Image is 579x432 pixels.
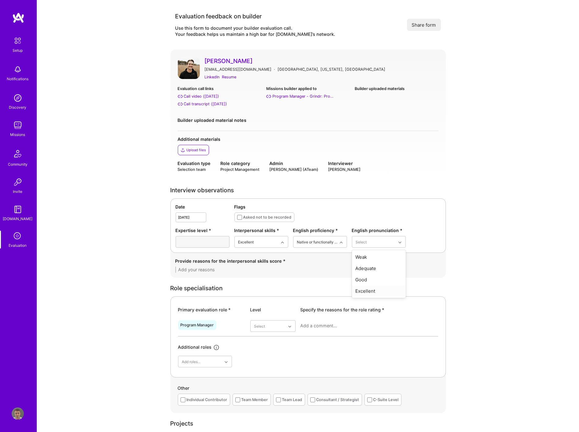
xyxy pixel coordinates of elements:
div: Builder uploaded materials [355,85,438,92]
div: Program Manager [181,323,214,328]
div: Call video (Sep 23, 2025) [184,93,219,100]
div: Interview observations [170,187,446,193]
div: Projects [170,420,446,427]
div: Community [8,161,28,167]
div: Primary evaluation role * [178,306,245,313]
div: Call transcript (Sep 23, 2025) [184,101,227,107]
i: icon Chevron [288,325,291,328]
div: English pronunciation * [352,227,406,234]
a: User Avatar [178,57,200,81]
i: icon Info [213,344,220,351]
a: Call video ([DATE]) [178,93,261,100]
div: Invite [13,188,23,195]
div: Additional materials [178,136,439,142]
div: Specify the reasons for the role rating * [301,306,438,313]
div: Adequate [352,263,406,274]
img: User Avatar [178,57,200,79]
i: Call transcript (Sep 23, 2025) [178,102,183,107]
div: [DOMAIN_NAME] [3,216,33,222]
div: Add roles... [182,359,201,365]
div: [PERSON_NAME] [328,167,361,172]
div: Individual Contributor [187,396,227,403]
div: Excellent [352,285,406,297]
a: Program Manager - Grindr: Product & Marketing [266,93,350,100]
div: Use this form to document your builder evaluation call. Your feedback helps us maintain a high ba... [175,25,335,37]
img: Community [10,146,25,161]
div: Additional roles [178,344,212,351]
div: Excellent [238,239,254,245]
div: · [274,66,275,73]
div: Consultant / Strategist [316,396,359,403]
div: Provide reasons for the interpersonal skills score * [175,258,441,264]
div: Role category [221,160,260,167]
div: Evaluation type [178,160,211,167]
div: [PERSON_NAME] (ATeam) [270,167,319,172]
div: Weak [352,251,406,263]
i: Program Manager - Grindr: Product & Marketing [266,94,271,99]
img: User Avatar [12,408,24,420]
div: Discovery [9,104,27,111]
div: Missions [10,131,25,138]
a: User Avatar [10,408,25,420]
div: Setup [13,47,23,54]
a: Resume [222,74,237,80]
div: Evaluation call links [178,85,261,92]
div: Date [176,204,230,210]
div: Expertise level * [176,227,230,234]
div: [GEOGRAPHIC_DATA], [US_STATE], [GEOGRAPHIC_DATA] [278,66,386,73]
i: Call video (Sep 23, 2025) [178,94,183,99]
img: discovery [12,92,24,104]
button: Share form [407,19,441,31]
i: icon Upload2 [181,148,185,152]
img: guide book [12,203,24,216]
div: Interpersonal skills * [234,227,288,234]
div: Select [356,239,367,245]
img: bell [12,63,24,76]
i: icon Chevron [281,241,284,244]
div: Missions builder applied to [266,85,350,92]
div: [EMAIL_ADDRESS][DOMAIN_NAME] [205,66,272,73]
div: Role specialisation [170,285,446,291]
div: Team Lead [282,396,302,403]
div: Evaluation feedback on builder [175,12,335,20]
div: Selection team [178,167,211,172]
div: Native or functionally native [297,239,338,245]
a: LinkedIn [205,74,220,80]
img: logo [12,12,24,23]
div: Select [254,323,265,329]
div: Flags [234,204,441,210]
div: Upload files [187,148,206,152]
div: Admin [270,160,319,167]
div: Level [250,306,296,313]
i: icon Chevron [225,361,228,364]
div: Team Member [241,396,268,403]
div: Interviewer [328,160,361,167]
img: teamwork [12,119,24,131]
div: Project Management [221,167,260,172]
div: C-Suite Level [373,396,399,403]
img: setup [11,34,24,47]
div: Notifications [7,76,29,82]
div: Other [178,385,439,394]
i: icon SelectionTeam [12,231,24,242]
div: English proficiency * [293,227,347,234]
div: Builder uploaded material notes [178,117,439,123]
div: Program Manager - Grindr: Product & Marketing [272,93,334,100]
i: icon Chevron [340,241,343,244]
div: Asked not to be recorded [243,214,292,220]
a: [PERSON_NAME] [205,57,439,65]
div: Good [352,274,406,285]
img: Invite [12,176,24,188]
i: icon Chevron [398,241,402,244]
div: Evaluation [9,242,27,249]
a: Call transcript ([DATE]) [178,101,261,107]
